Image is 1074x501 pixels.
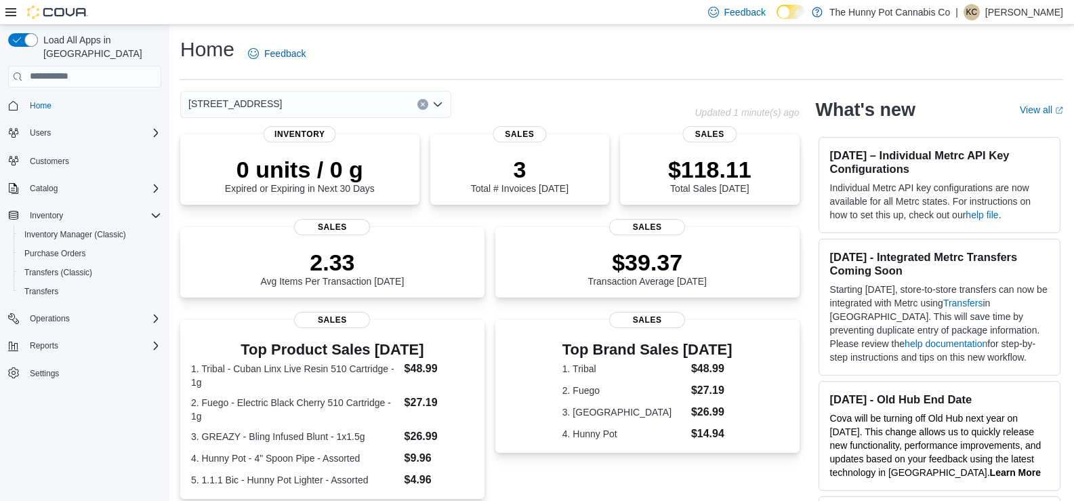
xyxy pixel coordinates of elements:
[24,98,57,114] a: Home
[191,452,399,465] dt: 4. Hunny Pot - 4" Spoon Pipe - Assorted
[19,245,91,262] a: Purchase Orders
[30,313,70,324] span: Operations
[964,4,980,20] div: Kyle Chamaillard
[24,97,161,114] span: Home
[691,361,732,377] dd: $48.99
[19,283,161,300] span: Transfers
[38,33,161,60] span: Load All Apps in [GEOGRAPHIC_DATA]
[225,156,375,183] p: 0 units / 0 g
[695,107,799,118] p: Updated 1 minute(s) ago
[19,226,131,243] a: Inventory Manager (Classic)
[405,428,474,445] dd: $26.99
[724,5,766,19] span: Feedback
[691,426,732,442] dd: $14.94
[30,100,51,111] span: Home
[19,264,161,281] span: Transfers (Classic)
[966,4,978,20] span: KC
[609,219,685,235] span: Sales
[3,309,167,328] button: Operations
[471,156,569,194] div: Total # Invoices [DATE]
[990,467,1041,478] a: Learn More
[405,361,474,377] dd: $48.99
[19,264,98,281] a: Transfers (Classic)
[8,90,161,418] nav: Complex example
[243,40,311,67] a: Feedback
[830,283,1049,364] p: Starting [DATE], store-to-store transfers can now be integrated with Metrc using in [GEOGRAPHIC_D...
[830,393,1049,406] h3: [DATE] - Old Hub End Date
[24,338,64,354] button: Reports
[30,340,58,351] span: Reports
[24,286,58,297] span: Transfers
[24,125,161,141] span: Users
[24,365,161,382] span: Settings
[24,310,161,327] span: Operations
[188,96,282,112] span: [STREET_ADDRESS]
[191,396,399,423] dt: 2. Fuego - Electric Black Cherry 510 Cartridge - 1g
[587,249,707,276] p: $39.37
[264,126,336,142] span: Inventory
[3,179,167,198] button: Catalog
[405,395,474,411] dd: $27.19
[1020,104,1063,115] a: View allExternal link
[3,123,167,142] button: Users
[562,362,686,376] dt: 1. Tribal
[24,180,161,197] span: Catalog
[777,5,805,19] input: Dark Mode
[493,126,546,142] span: Sales
[562,384,686,397] dt: 2. Fuego
[24,207,161,224] span: Inventory
[19,226,161,243] span: Inventory Manager (Classic)
[191,473,399,487] dt: 5. 1.1.1 Bic - Hunny Pot Lighter - Assorted
[830,413,1041,478] span: Cova will be turning off Old Hub next year on [DATE]. This change allows us to quickly release ne...
[24,338,161,354] span: Reports
[24,153,75,169] a: Customers
[668,156,751,194] div: Total Sales [DATE]
[30,156,69,167] span: Customers
[830,181,1049,222] p: Individual Metrc API key configurations are now available for all Metrc states. For instructions ...
[225,156,375,194] div: Expired or Expiring in Next 30 Days
[943,298,983,308] a: Transfers
[191,430,399,443] dt: 3. GREAZY - Bling Infused Blunt - 1x1.5g
[955,4,958,20] p: |
[30,127,51,138] span: Users
[24,267,92,278] span: Transfers (Classic)
[562,427,686,441] dt: 4. Hunny Pot
[24,229,126,240] span: Inventory Manager (Classic)
[191,342,474,358] h3: Top Product Sales [DATE]
[260,249,404,287] div: Avg Items Per Transaction [DATE]
[816,99,915,121] h2: What's new
[260,249,404,276] p: 2.33
[3,151,167,170] button: Customers
[691,404,732,420] dd: $26.99
[471,156,569,183] p: 3
[668,156,751,183] p: $118.11
[966,209,998,220] a: help file
[30,183,58,194] span: Catalog
[683,126,737,142] span: Sales
[14,244,167,263] button: Purchase Orders
[27,5,88,19] img: Cova
[191,362,399,389] dt: 1. Tribal - Cuban Linx Live Resin 510 Cartridge - 1g
[30,368,59,379] span: Settings
[985,4,1063,20] p: [PERSON_NAME]
[1055,106,1063,115] svg: External link
[14,282,167,301] button: Transfers
[24,310,75,327] button: Operations
[417,99,428,110] button: Clear input
[264,47,306,60] span: Feedback
[405,450,474,466] dd: $9.96
[14,225,167,244] button: Inventory Manager (Classic)
[24,207,68,224] button: Inventory
[19,245,161,262] span: Purchase Orders
[905,338,987,349] a: help documentation
[180,36,234,63] h1: Home
[24,180,63,197] button: Catalog
[3,336,167,355] button: Reports
[3,363,167,383] button: Settings
[830,250,1049,277] h3: [DATE] - Integrated Metrc Transfers Coming Soon
[24,125,56,141] button: Users
[14,263,167,282] button: Transfers (Classic)
[562,342,732,358] h3: Top Brand Sales [DATE]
